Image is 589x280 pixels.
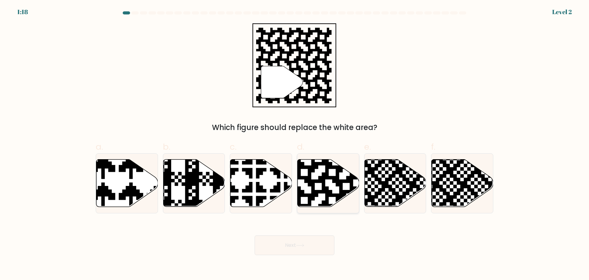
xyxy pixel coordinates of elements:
[17,7,28,17] div: 1:18
[297,141,304,153] span: d.
[261,66,303,98] g: "
[96,141,103,153] span: a.
[230,141,237,153] span: c.
[99,122,490,133] div: Which figure should replace the white area?
[552,7,572,17] div: Level 2
[364,141,371,153] span: e.
[431,141,435,153] span: f.
[255,235,334,255] button: Next
[163,141,170,153] span: b.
